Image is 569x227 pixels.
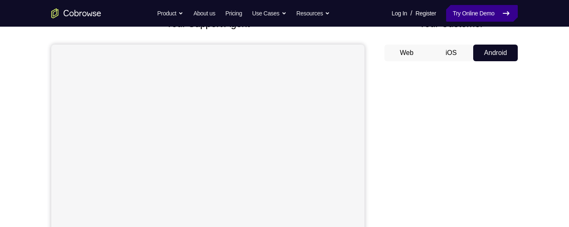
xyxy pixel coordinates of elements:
[416,5,436,22] a: Register
[429,45,474,61] button: iOS
[157,5,184,22] button: Product
[446,5,518,22] a: Try Online Demo
[384,45,429,61] button: Web
[252,5,286,22] button: Use Cases
[51,8,101,18] a: Go to the home page
[297,5,330,22] button: Resources
[473,45,518,61] button: Android
[392,5,407,22] a: Log In
[410,8,412,18] span: /
[225,5,242,22] a: Pricing
[193,5,215,22] a: About us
